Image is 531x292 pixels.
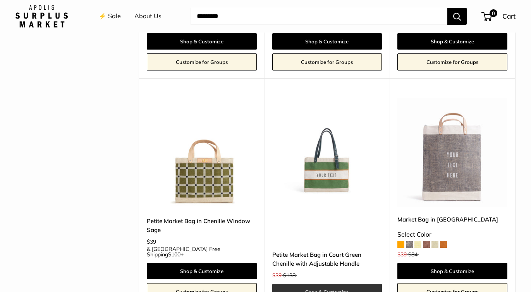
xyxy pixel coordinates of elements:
[397,229,507,240] div: Select Color
[134,10,162,22] a: About Us
[147,98,257,208] img: Petite Market Bag in Chenille Window Sage
[147,33,257,50] a: Shop & Customize
[397,215,507,224] a: Market Bag in [GEOGRAPHIC_DATA]
[397,263,507,279] a: Shop & Customize
[147,53,257,70] a: Customize for Groups
[397,53,507,70] a: Customize for Groups
[490,9,497,17] span: 0
[147,216,257,235] a: Petite Market Bag in Chenille Window Sage
[502,12,516,20] span: Cart
[99,10,121,22] a: ⚡️ Sale
[482,10,516,22] a: 0 Cart
[397,98,507,208] a: description_Make it yours with personalized textdescription_Our first every Chambray Jute bag...
[397,251,407,258] span: $39
[272,272,282,279] span: $39
[147,98,257,208] a: Petite Market Bag in Chenille Window SagePetite Market Bag in Chenille Window Sage
[408,251,418,258] span: $84
[272,250,382,268] a: Petite Market Bag in Court Green Chenille with Adjustable Handle
[147,238,156,245] span: $39
[147,246,257,257] span: & [GEOGRAPHIC_DATA] Free Shipping +
[147,263,257,279] a: Shop & Customize
[397,98,507,208] img: description_Make it yours with personalized text
[191,8,447,25] input: Search...
[397,33,507,50] a: Shop & Customize
[272,53,382,70] a: Customize for Groups
[272,33,382,50] a: Shop & Customize
[168,251,180,258] span: $100
[272,98,382,208] a: description_Our very first Chenille-Jute Market bagdescription_Adjustable Handles for whatever mo...
[447,8,467,25] button: Search
[15,5,68,27] img: Apolis: Surplus Market
[283,272,296,279] span: $138
[272,98,382,208] img: description_Our very first Chenille-Jute Market bag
